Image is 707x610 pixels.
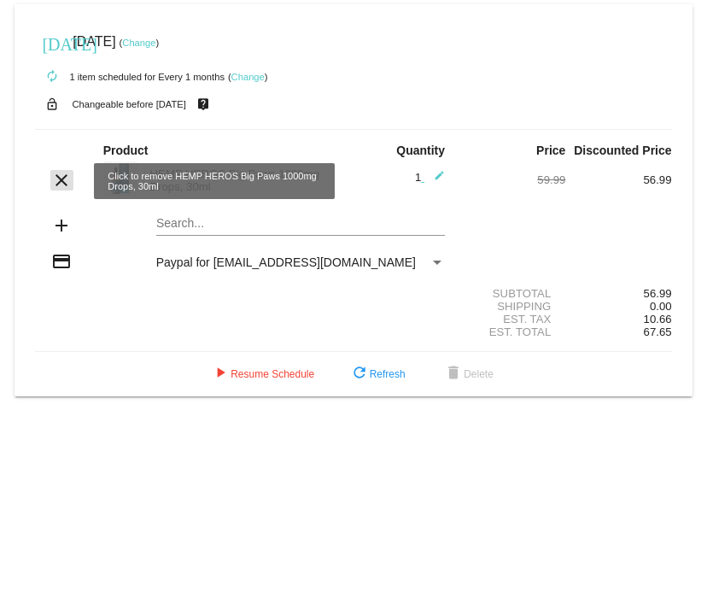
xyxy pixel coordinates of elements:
[42,67,62,87] mat-icon: autorenew
[459,300,565,313] div: Shipping
[565,173,671,186] div: 56.99
[574,144,671,157] strong: Discounted Price
[103,161,137,196] img: 83419.jpg
[644,326,672,338] span: 67.65
[72,99,186,109] small: Changeable before [DATE]
[459,287,565,300] div: Subtotal
[210,368,314,380] span: Resume Schedule
[349,364,370,384] mat-icon: refresh
[210,364,231,384] mat-icon: play_arrow
[231,72,265,82] a: Change
[650,300,672,313] span: 0.00
[459,173,565,186] div: 59.99
[103,144,149,157] strong: Product
[142,167,353,193] div: HEMP HEROS Big Paws 1000mg Drops, 30ml
[156,255,416,269] span: Paypal for [EMAIL_ADDRESS][DOMAIN_NAME]
[196,359,328,390] button: Resume Schedule
[424,170,445,191] mat-icon: edit
[336,359,419,390] button: Refresh
[156,255,445,269] mat-select: Payment Method
[42,32,62,53] mat-icon: [DATE]
[644,313,672,326] span: 10.66
[443,368,494,380] span: Delete
[73,34,115,49] span: [DATE]
[443,364,464,384] mat-icon: delete
[349,368,406,380] span: Refresh
[193,93,213,115] mat-icon: live_help
[120,38,160,48] small: ( )
[42,93,62,115] mat-icon: lock_open
[51,215,72,236] mat-icon: add
[51,251,72,272] mat-icon: credit_card
[122,38,155,48] a: Change
[396,144,445,157] strong: Quantity
[35,72,225,82] small: 1 item scheduled for Every 1 months
[415,171,445,184] span: 1
[536,144,565,157] strong: Price
[429,359,507,390] button: Delete
[228,72,268,82] small: ( )
[156,217,445,231] input: Search...
[565,287,671,300] div: 56.99
[459,326,565,338] div: Est. Total
[51,170,72,191] mat-icon: clear
[459,313,565,326] div: Est. Tax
